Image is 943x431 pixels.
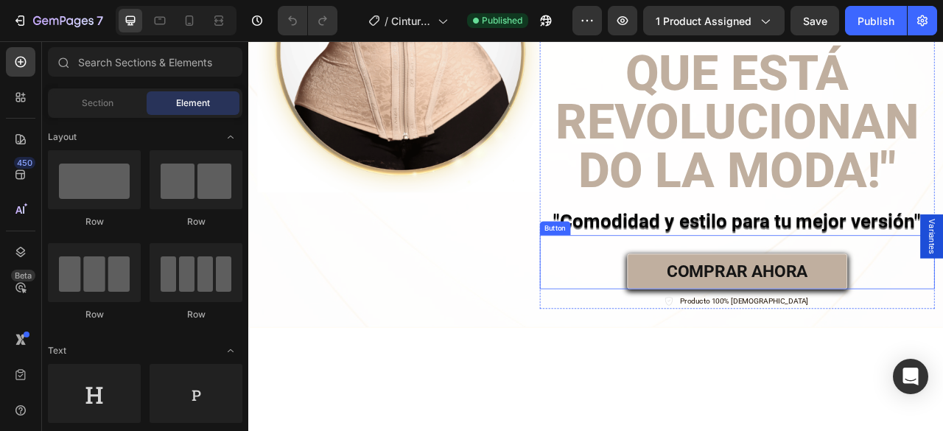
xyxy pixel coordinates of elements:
span: Toggle open [219,125,242,149]
span: 1 product assigned [656,13,751,29]
strong: "Comodidad y estilo para tu mejor versión" [388,214,855,243]
div: Row [48,215,141,228]
span: Element [176,97,210,110]
span: Section [82,97,113,110]
span: Save [803,15,827,27]
div: Publish [858,13,894,29]
button: <p>COMPRAR AHORA</p> [481,270,761,316]
div: Row [150,215,242,228]
button: Save [790,6,839,35]
button: 1 product assigned [643,6,785,35]
div: Button [374,231,407,245]
span: Toggle open [219,339,242,362]
div: Open Intercom Messenger [893,359,928,394]
p: COMPRAR AHORA [531,279,711,307]
div: Beta [11,270,35,281]
div: Row [150,308,242,321]
span: Layout [48,130,77,144]
p: Producto 100% [DEMOGRAPHIC_DATA] [549,323,712,338]
div: 450 [14,157,35,169]
div: Undo/Redo [278,6,337,35]
button: Publish [845,6,907,35]
button: 7 [6,6,110,35]
span: Cinturilla extrema 400 Estampada [391,13,432,29]
span: / [385,13,388,29]
iframe: Design area [248,41,943,431]
p: 7 [97,12,103,29]
span: Published [482,14,522,27]
div: Row [48,308,141,321]
span: Variantes [862,226,877,270]
input: Search Sections & Elements [48,47,242,77]
span: Text [48,344,66,357]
